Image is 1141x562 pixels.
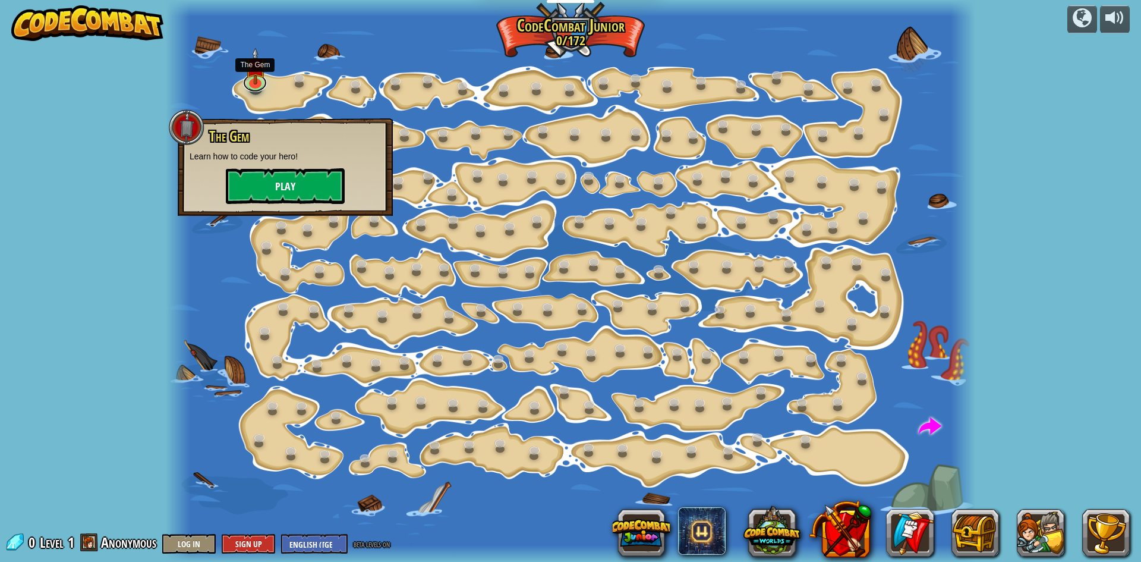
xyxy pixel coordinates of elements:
[226,168,345,204] button: Play
[68,533,74,552] span: 1
[190,150,381,162] p: Learn how to code your hero!
[29,533,39,552] span: 0
[1067,5,1097,33] button: Campaigns
[354,538,390,550] span: beta levels on
[244,48,266,84] img: level-banner-unstarted.png
[222,534,275,554] button: Sign Up
[101,533,156,552] span: Anonymous
[40,533,64,552] span: Level
[162,534,216,554] button: Log In
[209,126,249,146] span: The Gem
[1100,5,1130,33] button: Adjust volume
[11,5,163,41] img: CodeCombat - Learn how to code by playing a game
